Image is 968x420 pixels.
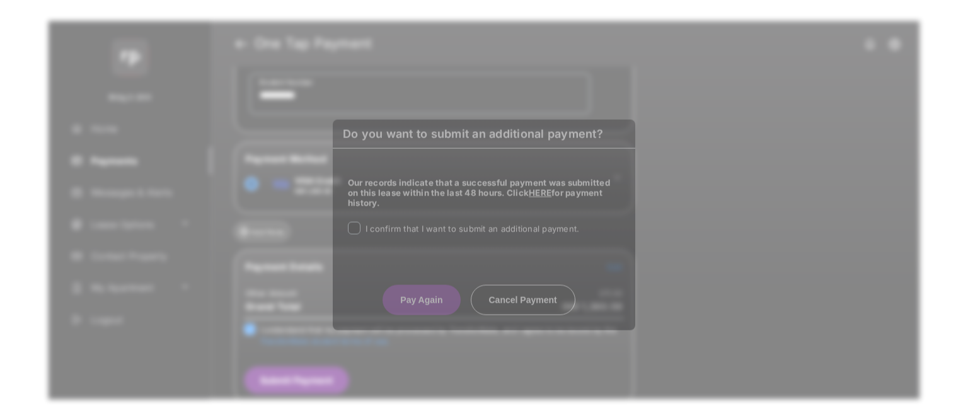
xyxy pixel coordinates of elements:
[348,178,620,208] h5: Our records indicate that a successful payment was submitted on this lease within the last 48 hou...
[529,188,551,198] a: HERE
[471,285,575,315] button: Cancel Payment
[383,285,460,315] button: Pay Again
[333,119,635,148] h6: Do you want to submit an additional payment?
[366,224,579,234] span: I confirm that I want to submit an additional payment.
